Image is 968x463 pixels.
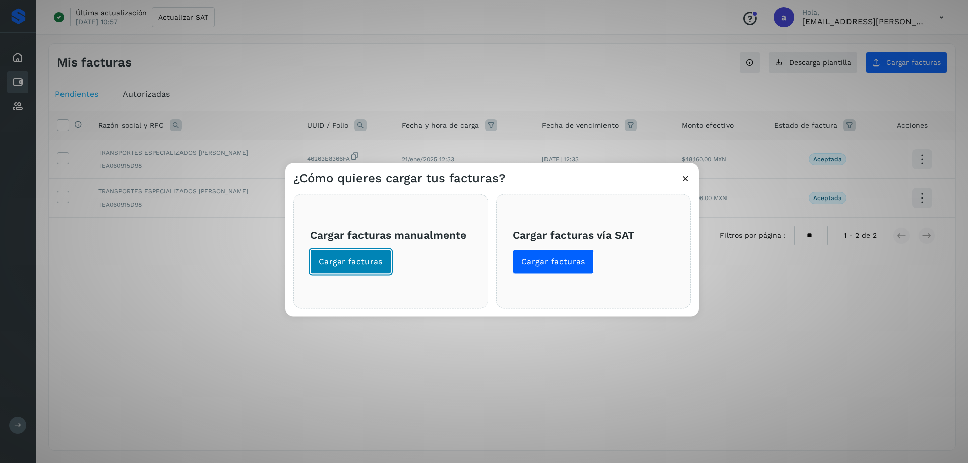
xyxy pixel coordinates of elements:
[310,229,471,241] h3: Cargar facturas manualmente
[521,256,585,267] span: Cargar facturas
[513,249,594,274] button: Cargar facturas
[310,249,391,274] button: Cargar facturas
[293,171,505,185] h3: ¿Cómo quieres cargar tus facturas?
[319,256,383,267] span: Cargar facturas
[513,229,674,241] h3: Cargar facturas vía SAT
